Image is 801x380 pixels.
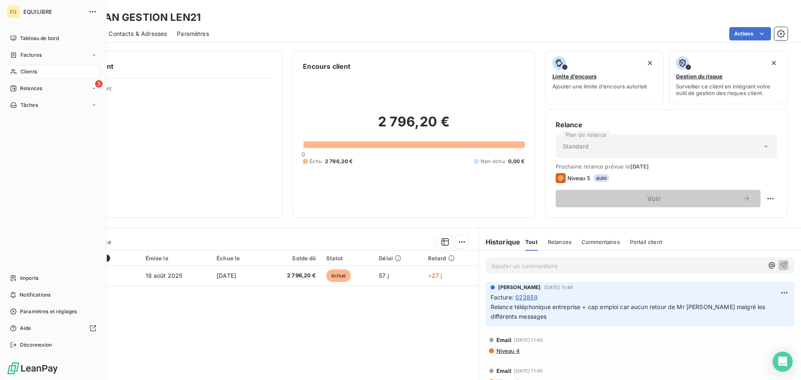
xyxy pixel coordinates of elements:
[20,325,31,332] span: Aide
[379,272,389,279] span: 57 j
[146,272,183,279] span: 18 août 2025
[552,83,647,90] span: Ajouter une limite d’encours autorisé
[669,51,788,104] button: Gestion du risqueSurveiller ce client en intégrant votre outil de gestion des risques client.
[552,73,597,80] span: Limite d’encours
[20,68,37,75] span: Clients
[20,85,42,92] span: Relances
[20,274,38,282] span: Imports
[582,239,620,245] span: Commentaires
[496,337,512,343] span: Email
[20,101,38,109] span: Tâches
[514,368,543,373] span: [DATE] 11:45
[108,30,167,38] span: Contacts & Adresses
[326,269,351,282] span: échue
[267,272,316,280] span: 2 796,20 €
[50,61,272,71] h6: Informations client
[303,113,524,138] h2: 2 796,20 €
[20,291,50,299] span: Notifications
[479,237,521,247] h6: Historique
[676,83,781,96] span: Surveiller ce client en intégrant votre outil de gestion des risques client.
[73,10,201,25] h3: PROMAN GESTION LEN21
[7,5,20,18] div: EQ
[729,27,771,40] button: Actions
[481,158,505,165] span: Non-échu
[95,80,103,88] span: 3
[326,255,369,262] div: Statut
[7,362,58,375] img: Logo LeanPay
[498,284,541,291] span: [PERSON_NAME]
[496,347,520,354] span: Niveau 4
[567,175,590,181] span: Niveau 5
[548,239,572,245] span: Relances
[146,255,207,262] div: Émise le
[177,30,209,38] span: Paramètres
[556,190,761,207] button: Voir
[515,293,538,302] span: 023859
[217,255,257,262] div: Échue le
[563,142,589,151] span: Standard
[556,163,777,170] span: Prochaine relance prévue le
[630,163,649,170] span: [DATE]
[267,255,316,262] div: Solde dû
[428,272,442,279] span: +27 j
[525,239,538,245] span: Tout
[514,337,543,342] span: [DATE] 11:43
[773,352,793,372] div: Open Intercom Messenger
[491,293,514,302] span: Facture :
[217,272,236,279] span: [DATE]
[310,158,322,165] span: Échu
[20,308,77,315] span: Paramètres et réglages
[676,73,723,80] span: Gestion du risque
[302,151,305,158] span: 0
[20,51,42,59] span: Factures
[303,61,350,71] h6: Encours client
[379,255,418,262] div: Délai
[67,85,272,97] span: Propriétés Client
[545,51,664,104] button: Limite d’encoursAjouter une limite d’encours autorisé
[20,35,59,42] span: Tableau de bord
[7,322,100,335] a: Aide
[544,285,573,290] span: [DATE] 11:48
[556,120,777,130] h6: Relance
[428,255,474,262] div: Retard
[566,195,742,202] span: Voir
[325,158,353,165] span: 2 796,20 €
[20,341,52,349] span: Déconnexion
[508,158,525,165] span: 0,00 €
[594,174,610,182] span: auto
[496,367,512,374] span: Email
[491,303,767,320] span: Relance téléphonique entreprise + cap emploi car aucun retour de Mr [PERSON_NAME] malgré les diff...
[23,8,83,15] span: EQUILIBRE
[630,239,662,245] span: Portail client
